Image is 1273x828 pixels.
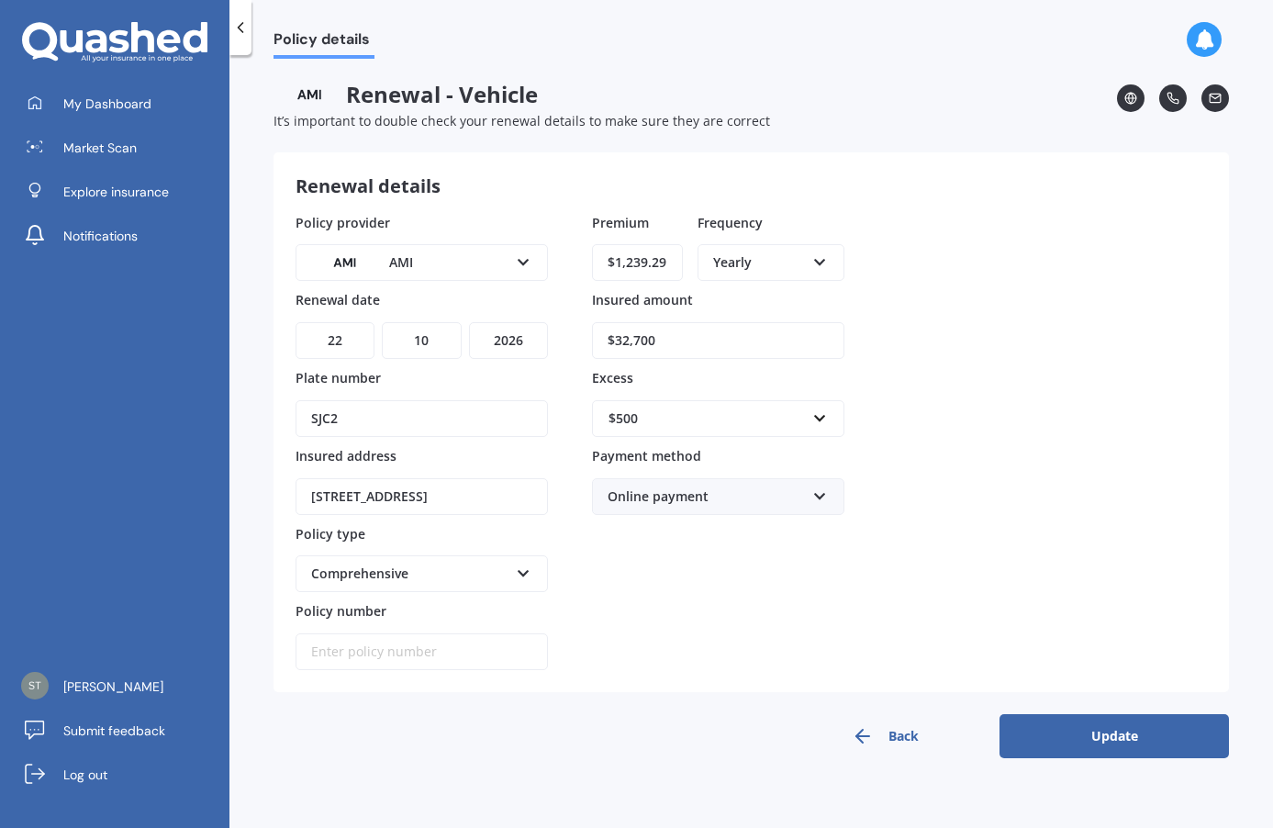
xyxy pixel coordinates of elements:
[311,564,508,584] div: Comprehensive
[14,129,229,166] a: Market Scan
[592,369,633,386] span: Excess
[63,139,137,157] span: Market Scan
[63,722,165,740] span: Submit feedback
[296,213,390,230] span: Policy provider
[608,487,805,507] div: Online payment
[63,227,138,245] span: Notifications
[296,633,548,670] input: Enter policy number
[14,712,229,749] a: Submit feedback
[770,714,999,758] button: Back
[713,252,805,273] div: Yearly
[311,252,508,273] div: AMI
[63,183,169,201] span: Explore insurance
[274,81,1117,108] span: Renewal - Vehicle
[14,668,229,705] a: [PERSON_NAME]
[609,408,806,429] div: $500
[63,766,107,784] span: Log out
[592,213,649,230] span: Premium
[296,602,386,620] span: Policy number
[592,322,844,359] input: Enter amount
[14,173,229,210] a: Explore insurance
[14,85,229,122] a: My Dashboard
[14,218,229,254] a: Notifications
[999,714,1229,758] button: Update
[274,112,770,129] span: It’s important to double check your renewal details to make sure they are correct
[296,478,548,515] input: Enter address
[296,174,441,198] h3: Renewal details
[63,677,163,696] span: [PERSON_NAME]
[274,81,346,108] img: AMI-text-1.webp
[592,447,701,464] span: Payment method
[592,244,683,281] input: Enter amount
[14,756,229,793] a: Log out
[296,369,381,386] span: Plate number
[63,95,151,113] span: My Dashboard
[274,30,374,55] span: Policy details
[698,213,763,230] span: Frequency
[296,524,365,542] span: Policy type
[592,291,693,308] span: Insured amount
[21,672,49,699] img: 8757e8918f87b8af387896ed953df38f
[296,291,380,308] span: Renewal date
[296,447,396,464] span: Insured address
[296,400,548,437] input: Enter plate number
[311,250,379,275] img: AMI-text-1.webp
